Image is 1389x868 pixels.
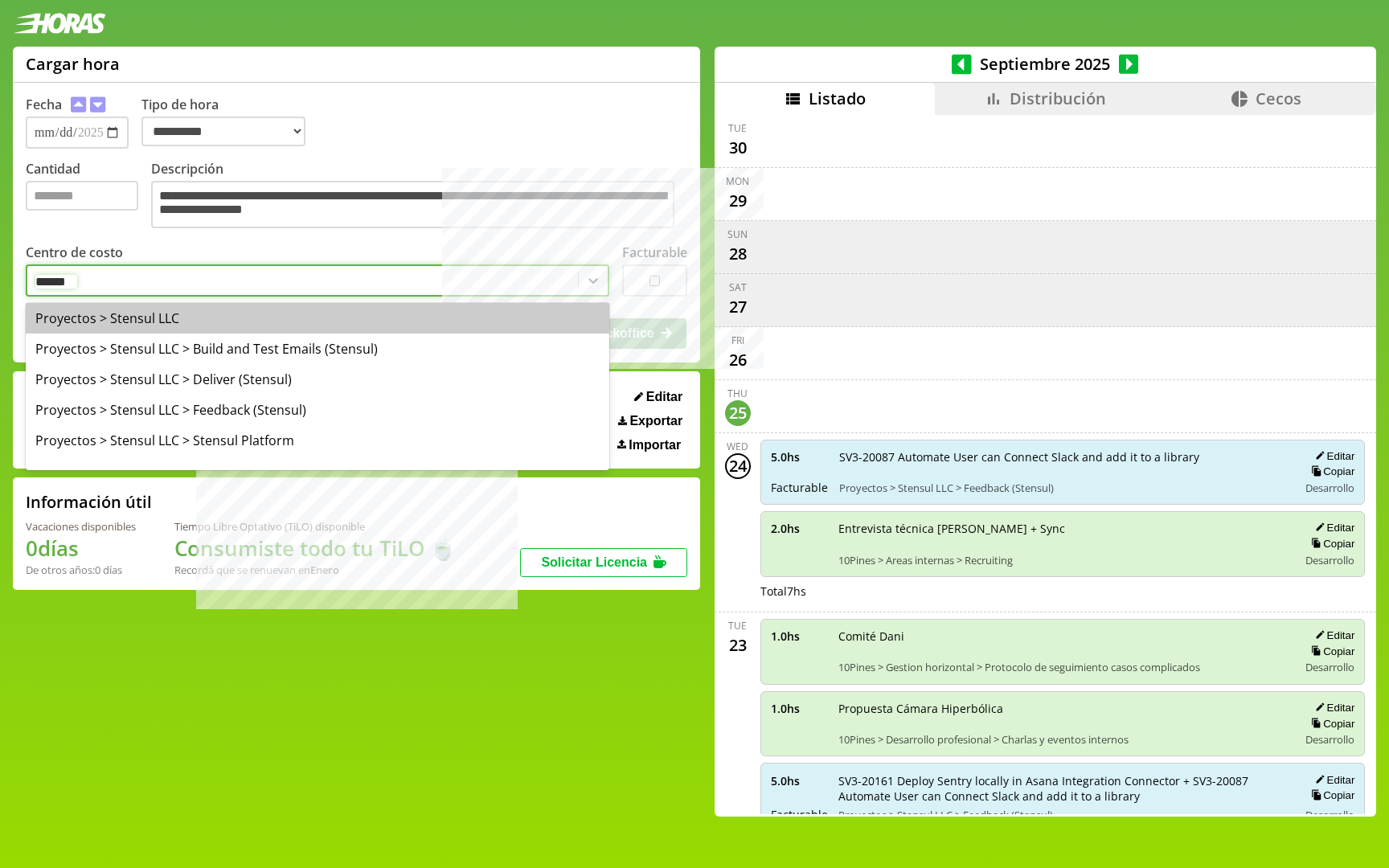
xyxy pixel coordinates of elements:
div: Sat [729,280,747,294]
span: Exportar [629,414,682,428]
h2: Información útil [26,491,152,513]
label: Cantidad [26,160,151,232]
h1: Cargar hora [26,53,120,75]
div: 25 [725,400,751,426]
select: Tipo de hora [141,117,305,146]
span: Desarrollo [1305,481,1354,495]
b: Enero [310,563,339,577]
div: 26 [725,347,751,373]
span: SV3-20161 Deploy Sentry locally in Asana Integration Connector + SV3-20087 Automate User can Conn... [838,773,1288,804]
textarea: Descripción [151,181,674,228]
button: Editar [1310,521,1354,534]
div: scrollable content [715,115,1376,814]
span: Solicitar Licencia [541,555,647,569]
button: Copiar [1306,717,1354,731]
span: Listado [809,88,866,109]
button: Editar [629,389,687,405]
div: 24 [725,453,751,479]
span: 5.0 hs [771,449,828,465]
div: Proyectos > Stensul LLC > Stensul Platform [26,425,609,456]
div: Tiempo Libre Optativo (TiLO) disponible [174,519,456,534]
span: 10Pines > Gestion horizontal > Protocolo de seguimiento casos complicados [838,660,1288,674]
span: Proyectos > Stensul LLC > Feedback (Stensul) [838,808,1288,822]
label: Tipo de hora [141,96,318,149]
div: 28 [725,241,751,267]
span: Distribución [1010,88,1106,109]
button: Copiar [1306,788,1354,802]
span: Desarrollo [1305,732,1354,747]
div: 30 [725,135,751,161]
div: Proyectos > Stensul LLC > Feedback (Stensul) [26,395,609,425]
span: 1.0 hs [771,701,827,716]
div: Total 7 hs [760,583,1366,599]
h1: Consumiste todo tu TiLO 🍵 [174,534,456,563]
button: Editar [1310,701,1354,714]
span: 10Pines > Areas internas > Recruiting [838,553,1288,567]
div: Thu [727,387,748,400]
div: Recordá que se renuevan en [174,563,456,577]
div: Wed [727,440,748,453]
span: 2.0 hs [771,521,827,536]
button: Copiar [1306,645,1354,658]
div: Vacaciones disponibles [26,519,136,534]
span: 5.0 hs [771,773,827,788]
span: SV3-20087 Automate User can Connect Slack and add it to a library [839,449,1288,465]
span: 10Pines > Desarrollo profesional > Charlas y eventos internos [838,732,1288,747]
span: Desarrollo [1305,660,1354,674]
button: Editar [1310,773,1354,787]
div: 27 [725,294,751,320]
button: Editar [1310,628,1354,642]
label: Facturable [622,244,687,261]
div: 23 [725,633,751,658]
div: Tue [728,121,747,135]
div: Tue [728,619,747,633]
div: Proyectos > Stensul LLC > Deliver (Stensul) [26,364,609,395]
span: Cecos [1256,88,1301,109]
span: Editar [646,390,682,404]
h1: 0 días [26,534,136,563]
button: Copiar [1306,465,1354,478]
input: Cantidad [26,181,138,211]
span: Importar [629,438,681,452]
img: logotipo [13,13,106,34]
span: Comité Dani [838,628,1288,644]
div: De otros años: 0 días [26,563,136,577]
div: Proyectos > Stensul LLC > Build and Test Emails (Stensul) [26,334,609,364]
span: Entrevista técnica [PERSON_NAME] + Sync [838,521,1288,536]
button: Editar [1310,449,1354,463]
label: Fecha [26,96,62,113]
span: 1.0 hs [771,628,827,644]
span: Propuesta Cámara Hiperbólica [838,701,1288,716]
div: Fri [731,334,744,347]
span: Desarrollo [1305,553,1354,567]
div: Sun [727,227,748,241]
span: Proyectos > Stensul LLC > Feedback (Stensul) [839,481,1288,495]
div: Mon [726,174,749,188]
div: Proyectos > Stensul LLC [26,303,609,334]
button: Solicitar Licencia [520,548,687,577]
span: Facturable [771,480,828,495]
div: 29 [725,188,751,214]
label: Centro de costo [26,244,123,261]
span: Facturable [771,807,827,822]
label: Descripción [151,160,687,232]
span: Desarrollo [1305,808,1354,822]
span: Septiembre 2025 [972,53,1119,75]
button: Exportar [613,413,687,429]
button: Copiar [1306,537,1354,551]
